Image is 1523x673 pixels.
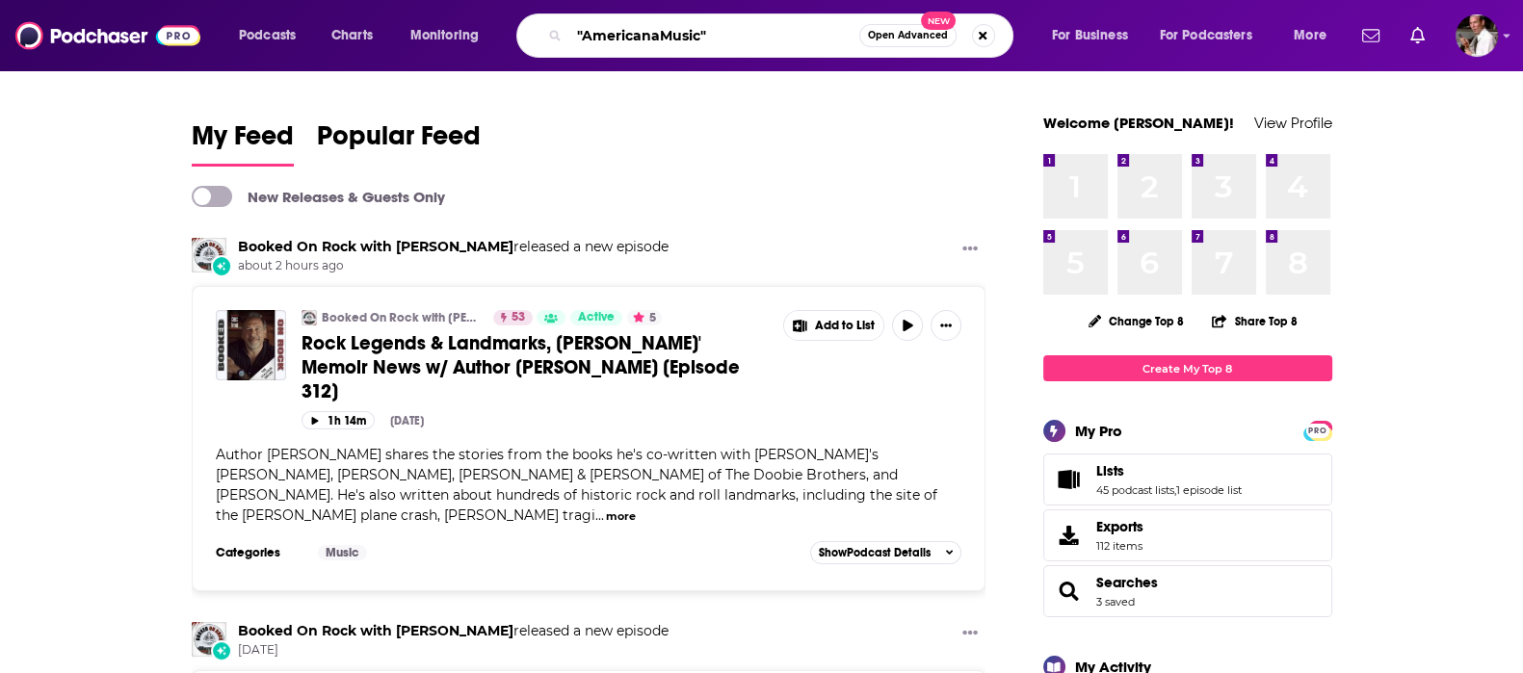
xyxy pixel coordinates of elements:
[302,310,317,325] img: Booked On Rock with Eric Senich
[192,119,294,164] span: My Feed
[1096,462,1124,479] span: Lists
[238,642,669,659] span: [DATE]
[410,22,479,49] span: Monitoring
[1306,424,1329,438] span: PRO
[238,622,669,640] h3: released a new episode
[319,20,384,51] a: Charts
[238,622,513,639] a: Booked On Rock with Eric Senich
[317,119,481,167] a: Popular Feed
[211,640,232,661] div: New Episode
[627,310,662,325] button: 5
[225,20,321,51] button: open menu
[216,310,286,380] img: Rock Legends & Landmarks, Paul Rodgers' Memoir News w/ Author Chris Epting [Episode 312]
[192,238,226,272] img: Booked On Rock with Eric Senich
[1052,22,1128,49] span: For Business
[868,31,948,40] span: Open Advanced
[1050,578,1089,605] a: Searches
[819,546,931,559] span: Show Podcast Details
[15,17,200,54] img: Podchaser - Follow, Share and Rate Podcasts
[211,255,232,276] div: New Episode
[238,258,669,274] span: about 2 hours ago
[1038,20,1152,51] button: open menu
[238,238,513,255] a: Booked On Rock with Eric Senich
[1403,19,1432,52] a: Show notifications dropdown
[1096,574,1158,591] a: Searches
[955,238,985,262] button: Show More Button
[331,22,373,49] span: Charts
[1050,522,1089,549] span: Exports
[1043,509,1332,561] a: Exports
[1254,114,1332,132] a: View Profile
[1096,518,1143,535] span: Exports
[1294,22,1326,49] span: More
[1043,114,1234,132] a: Welcome [PERSON_NAME]!
[570,310,622,325] a: Active
[1456,14,1498,57] img: User Profile
[1043,355,1332,381] a: Create My Top 8
[1456,14,1498,57] span: Logged in as Quarto
[1096,539,1143,553] span: 112 items
[192,622,226,657] img: Booked On Rock with Eric Senich
[493,310,533,325] a: 53
[931,310,961,341] button: Show More Button
[302,331,770,403] a: Rock Legends & Landmarks, [PERSON_NAME]' Memoir News w/ Author [PERSON_NAME] [Episode 312]
[216,545,302,560] h3: Categories
[595,506,604,524] span: ...
[216,446,937,524] span: Author [PERSON_NAME] shares the stories from the books he's co-written with [PERSON_NAME]'s [PERS...
[921,12,956,30] span: New
[1077,309,1196,333] button: Change Top 8
[1174,483,1176,497] span: ,
[512,308,525,327] span: 53
[1280,20,1351,51] button: open menu
[1096,595,1135,608] a: 3 saved
[1211,302,1298,340] button: Share Top 8
[1050,466,1089,493] a: Lists
[1456,14,1498,57] button: Show profile menu
[317,119,481,164] span: Popular Feed
[1147,20,1280,51] button: open menu
[1306,423,1329,437] a: PRO
[955,622,985,646] button: Show More Button
[192,186,445,207] a: New Releases & Guests Only
[1075,422,1122,440] div: My Pro
[578,308,615,327] span: Active
[859,24,957,47] button: Open AdvancedNew
[192,119,294,167] a: My Feed
[1160,22,1252,49] span: For Podcasters
[1043,453,1332,505] span: Lists
[238,238,669,256] h3: released a new episode
[322,310,481,325] a: Booked On Rock with [PERSON_NAME]
[815,319,875,333] span: Add to List
[390,414,424,427] div: [DATE]
[569,20,859,51] input: Search podcasts, credits, & more...
[1176,483,1242,497] a: 1 episode list
[1096,462,1242,479] a: Lists
[535,13,1032,58] div: Search podcasts, credits, & more...
[302,331,740,403] span: Rock Legends & Landmarks, [PERSON_NAME]' Memoir News w/ Author [PERSON_NAME] [Episode 312]
[318,545,367,560] a: Music
[1096,483,1174,497] a: 45 podcast lists
[239,22,296,49] span: Podcasts
[784,311,884,340] button: Show More Button
[606,508,636,525] button: more
[1354,19,1387,52] a: Show notifications dropdown
[1043,565,1332,617] span: Searches
[302,411,375,429] button: 1h 14m
[397,20,504,51] button: open menu
[810,541,962,564] button: ShowPodcast Details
